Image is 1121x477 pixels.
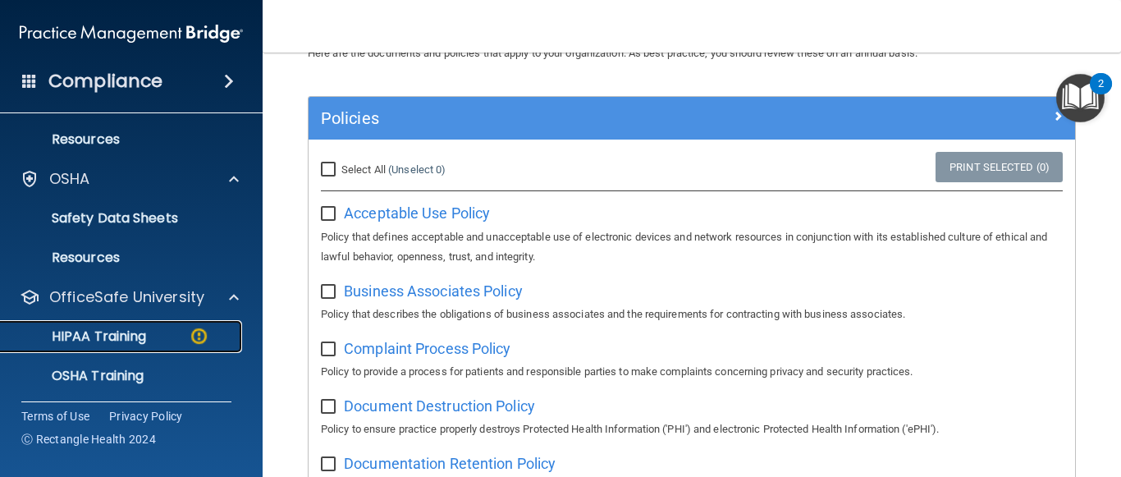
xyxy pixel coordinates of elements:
p: Resources [11,250,235,266]
span: Ⓒ Rectangle Health 2024 [21,431,156,447]
a: Privacy Policy [109,408,183,424]
input: Select All (Unselect 0) [321,163,340,177]
span: Business Associates Policy [344,282,523,300]
h4: Compliance [48,70,162,93]
p: Resources [11,131,235,148]
img: PMB logo [20,17,243,50]
a: Print Selected (0) [936,152,1063,182]
h5: Policies [321,109,872,127]
div: 2 [1098,84,1104,105]
span: Complaint Process Policy [344,340,510,357]
p: Policy that describes the obligations of business associates and the requirements for contracting... [321,305,1063,324]
span: Document Destruction Policy [344,397,535,415]
span: Documentation Retention Policy [344,455,556,472]
span: Here are the documents and policies that apply to your organization. As best practice, you should... [308,47,917,59]
p: OSHA [49,169,90,189]
p: Policy that defines acceptable and unacceptable use of electronic devices and network resources i... [321,227,1063,267]
p: HIPAA Training [11,328,146,345]
p: Policy to ensure practice properly destroys Protected Health Information ('PHI') and electronic P... [321,420,1063,439]
span: Acceptable Use Policy [344,204,490,222]
button: Open Resource Center, 2 new notifications [1056,74,1105,122]
a: Terms of Use [21,408,89,424]
a: (Unselect 0) [388,163,446,176]
p: OfficeSafe University [49,287,204,307]
img: warning-circle.0cc9ac19.png [189,326,209,346]
p: Policy to provide a process for patients and responsible parties to make complaints concerning pr... [321,362,1063,382]
span: Select All [341,163,386,176]
p: OSHA Training [11,368,144,384]
p: Safety Data Sheets [11,210,235,227]
iframe: Drift Widget Chat Controller [1039,364,1101,426]
a: OSHA [20,169,239,189]
a: Policies [321,105,1063,131]
a: OfficeSafe University [20,287,239,307]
